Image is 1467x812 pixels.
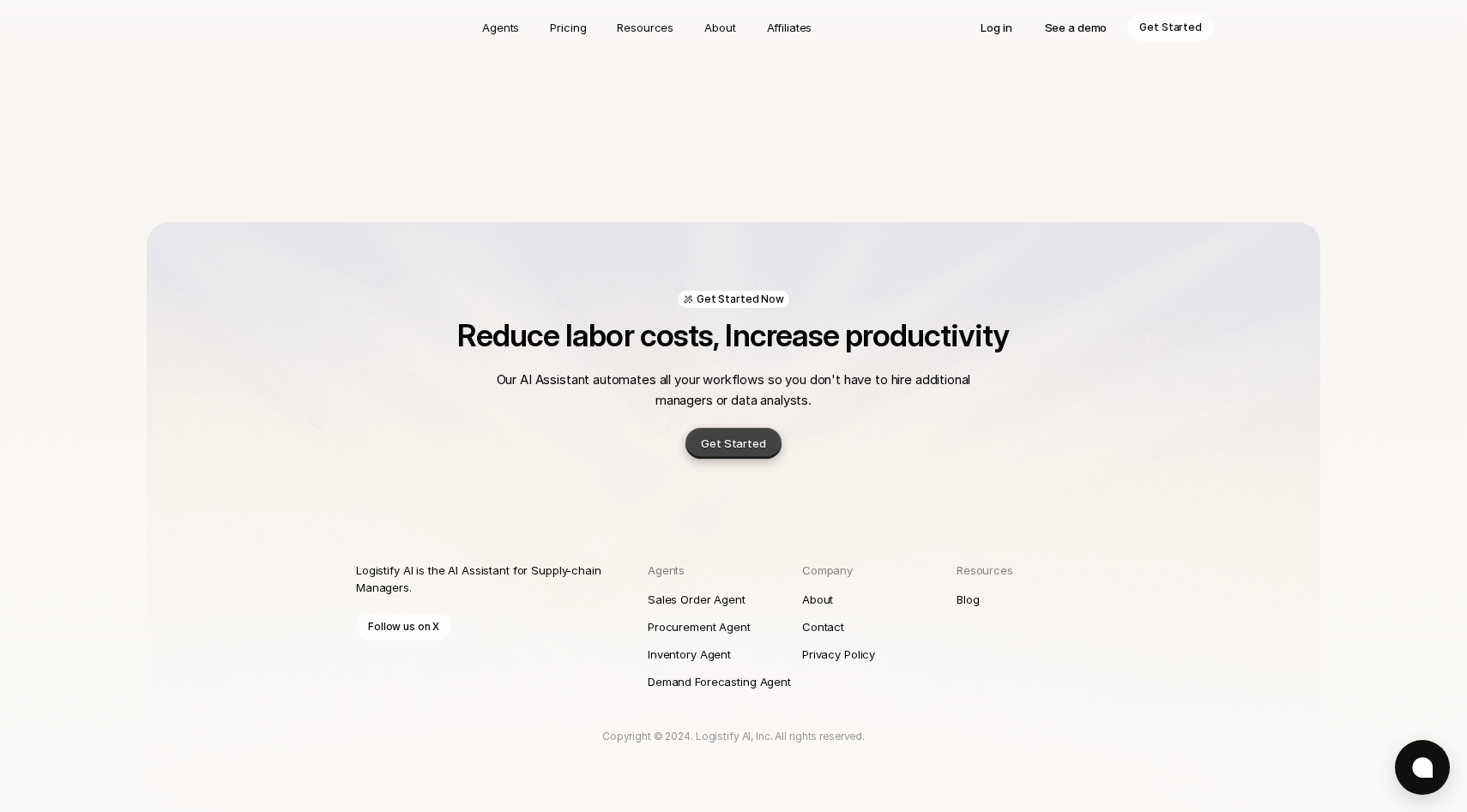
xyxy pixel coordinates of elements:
p: Get Started [1139,19,1202,36]
span: Agents [648,563,685,577]
h2: Reduce labor costs, Increase productivity [356,318,1111,352]
a: Follow us on X [356,613,451,641]
a: About [694,14,746,41]
a: See a demo [1033,14,1120,41]
p: About [802,591,833,608]
a: Get Started [685,428,782,459]
p: Agents [482,19,519,36]
a: Blog [957,586,1111,613]
a: Contact [802,613,957,641]
a: Inventory Agent [648,641,802,668]
a: Sales Order Agent [648,586,802,613]
a: Get Started [1127,14,1214,41]
span: Company [802,563,853,577]
a: Pricing [540,14,596,41]
p: Get Started Now [697,292,784,306]
p: Demand Forecasting Agent [648,673,791,690]
p: Inventory Agent [648,646,731,663]
p: Log in [981,19,1011,36]
p: See a demo [1045,19,1108,36]
a: Agents [472,14,529,41]
p: About [704,19,735,36]
a: Demand Forecasting Agent [648,668,802,695]
a: Procurement Agent [648,613,802,641]
span: Resources [957,563,1013,577]
a: Affiliates [757,14,823,41]
p: Privacy Policy [802,646,875,663]
p: Logistify AI is the AI Assistant for Supply-chain Managers. [356,562,617,596]
span: Copyright © 2024. Logistify AI, Inc. All rights reserved. [602,730,865,743]
p: Blog [957,591,979,608]
p: Get Started [701,435,766,452]
p: Affiliates [767,19,812,36]
a: Log in [969,14,1023,41]
p: Contact [802,618,844,635]
p: Resources [617,19,673,36]
p: Our AI Assistant automates all your workflows so you don't have to hire additional managers or da... [493,370,974,411]
a: About [802,586,957,613]
a: Privacy Policy [802,641,957,668]
p: Pricing [550,19,586,36]
p: Procurement Agent [648,618,751,635]
button: Open chat window [1395,740,1450,795]
a: Resources [607,14,684,41]
p: Sales Order Agent [648,591,746,608]
p: Follow us on X [368,618,439,635]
